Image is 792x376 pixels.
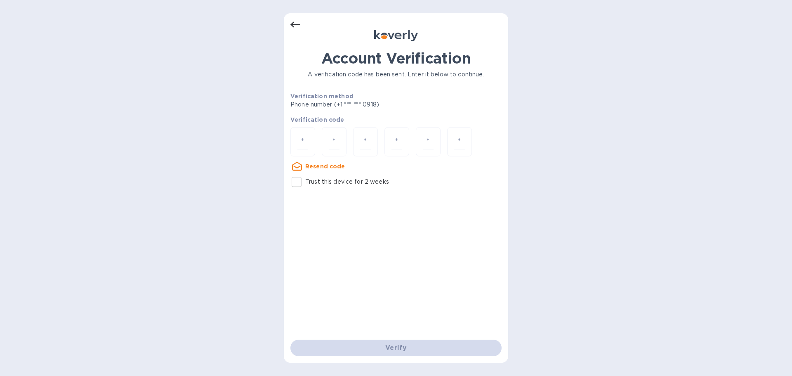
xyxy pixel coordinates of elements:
u: Resend code [305,163,345,170]
p: A verification code has been sent. Enter it below to continue. [290,70,502,79]
h1: Account Verification [290,50,502,67]
p: Verification code [290,116,502,124]
b: Verification method [290,93,354,99]
p: Phone number (+1 *** *** 0918) [290,100,442,109]
p: Trust this device for 2 weeks [305,177,389,186]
